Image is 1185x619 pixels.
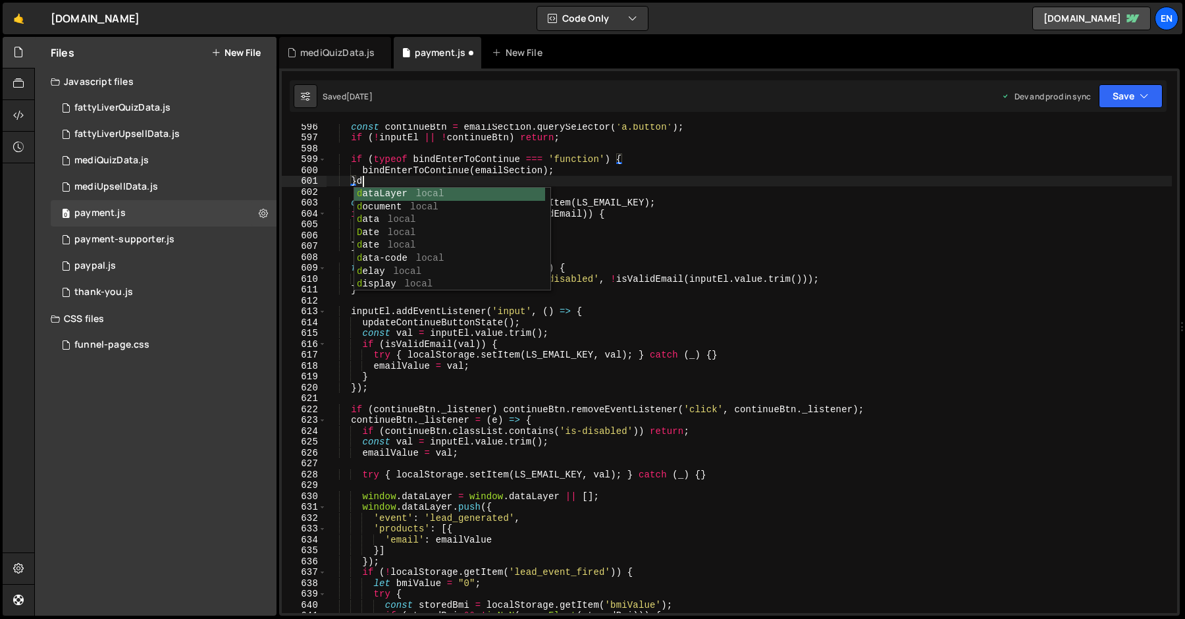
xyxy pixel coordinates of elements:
[282,513,327,524] div: 632
[282,296,327,307] div: 612
[282,578,327,589] div: 638
[74,102,171,114] div: fattyLiverQuizData.js
[282,491,327,502] div: 630
[35,306,276,332] div: CSS files
[282,122,327,133] div: 596
[282,567,327,578] div: 637
[282,219,327,230] div: 605
[282,535,327,546] div: 634
[51,227,276,253] div: 16956/46552.js
[51,174,276,200] div: 16956/46701.js
[323,91,373,102] div: Saved
[74,234,174,246] div: payment-supporter.js
[74,181,158,193] div: mediUpsellData.js
[282,426,327,437] div: 624
[282,339,327,350] div: 616
[51,148,276,174] div: 16956/46700.js
[492,46,547,59] div: New File
[282,404,327,416] div: 622
[1099,84,1163,108] button: Save
[282,230,327,242] div: 606
[51,200,276,227] div: 16956/46551.js
[1155,7,1178,30] a: En
[282,252,327,263] div: 608
[282,393,327,404] div: 621
[282,317,327,329] div: 614
[282,480,327,491] div: 629
[1001,91,1091,102] div: Dev and prod in sync
[537,7,648,30] button: Code Only
[282,470,327,481] div: 628
[282,154,327,165] div: 599
[51,121,276,148] div: 16956/46565.js
[282,350,327,361] div: 617
[282,274,327,285] div: 610
[74,207,126,219] div: payment.js
[282,328,327,339] div: 615
[282,600,327,611] div: 640
[300,46,375,59] div: mediQuizData.js
[282,176,327,187] div: 601
[51,95,276,121] div: 16956/46566.js
[282,383,327,394] div: 620
[3,3,35,34] a: 🤙
[74,286,133,298] div: thank-you.js
[282,545,327,556] div: 635
[282,502,327,513] div: 631
[35,68,276,95] div: Javascript files
[1032,7,1151,30] a: [DOMAIN_NAME]
[74,155,149,167] div: mediQuizData.js
[282,371,327,383] div: 619
[282,556,327,568] div: 636
[282,524,327,535] div: 633
[282,263,327,274] div: 609
[282,198,327,209] div: 603
[211,47,261,58] button: New File
[282,144,327,155] div: 598
[51,45,74,60] h2: Files
[51,11,140,26] div: [DOMAIN_NAME]
[74,339,149,351] div: funnel-page.css
[282,458,327,470] div: 627
[282,589,327,600] div: 639
[282,437,327,448] div: 625
[282,187,327,198] div: 602
[282,448,327,459] div: 626
[282,241,327,252] div: 607
[282,284,327,296] div: 611
[51,332,276,358] div: 16956/47008.css
[346,91,373,102] div: [DATE]
[74,260,116,272] div: paypal.js
[282,306,327,317] div: 613
[282,165,327,176] div: 600
[282,361,327,372] div: 618
[282,209,327,220] div: 604
[51,253,276,279] div: 16956/46550.js
[51,279,276,306] div: 16956/46524.js
[62,209,70,220] span: 0
[282,132,327,144] div: 597
[74,128,180,140] div: fattyLiverUpsellData.js
[282,415,327,426] div: 623
[415,46,466,59] div: payment.js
